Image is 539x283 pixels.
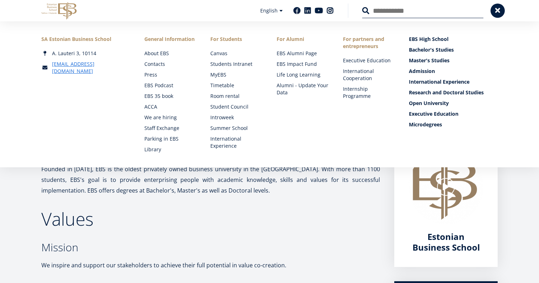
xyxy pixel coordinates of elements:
a: ACCA [144,103,196,110]
h2: Values [41,210,380,228]
a: Instagram [327,7,334,14]
a: EBS Impact Fund [277,61,329,68]
a: Estonian Business School [409,231,483,253]
a: Master's Studies [409,57,498,64]
a: EBS High School [409,36,498,43]
div: SA Estonian Business School [41,36,130,43]
a: Facebook [293,7,301,14]
a: EBS 35 book [144,93,196,100]
a: International Cooperation [343,68,395,82]
span: General Information [144,36,196,43]
a: Library [144,146,196,153]
a: Press [144,71,196,78]
a: EBS Podcast [144,82,196,89]
a: For Students [210,36,262,43]
a: International Experience [210,135,262,150]
a: We are hiring [144,114,196,121]
a: Timetable [210,82,262,89]
a: Student Council [210,103,262,110]
a: Introweek [210,114,262,121]
span: Estonian Business School [412,231,480,253]
a: Canvas [210,50,262,57]
a: Staff Exchange [144,125,196,132]
a: About EBS [144,50,196,57]
a: Parking in EBS [144,135,196,142]
a: Admission [409,68,498,75]
a: [EMAIL_ADDRESS][DOMAIN_NAME] [52,61,130,75]
a: EBS Alumni Page [277,50,329,57]
a: Open University [409,100,498,107]
a: Executive Education [409,110,498,117]
a: International Experience [409,78,498,85]
a: Alumni - Update Your Data [277,82,329,96]
a: Contacts [144,61,196,68]
span: For Alumni [277,36,329,43]
a: Youtube [315,7,323,14]
a: MyEBS [210,71,262,78]
a: Bachelor's Studies [409,46,498,53]
a: Students Intranet [210,61,262,68]
a: Microdegrees [409,121,498,128]
h3: Mission [41,242,380,253]
a: Linkedin [304,7,311,14]
a: Executive Education [343,57,395,64]
div: A. Lauteri 3, 10114 [41,50,130,57]
p: We inspire and support our stakeholders to achieve their full potential in value co-creation.​ [41,260,380,271]
span: For partners and entrepreneurs [343,36,395,50]
a: Summer School [210,125,262,132]
a: Life Long Learning [277,71,329,78]
a: Internship Programme [343,85,395,100]
a: Research and Doctoral Studies [409,89,498,96]
a: Room rental [210,93,262,100]
p: Founded in [DATE], EBS is the oldest privately owned business university in the [GEOGRAPHIC_DATA]... [41,164,380,196]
